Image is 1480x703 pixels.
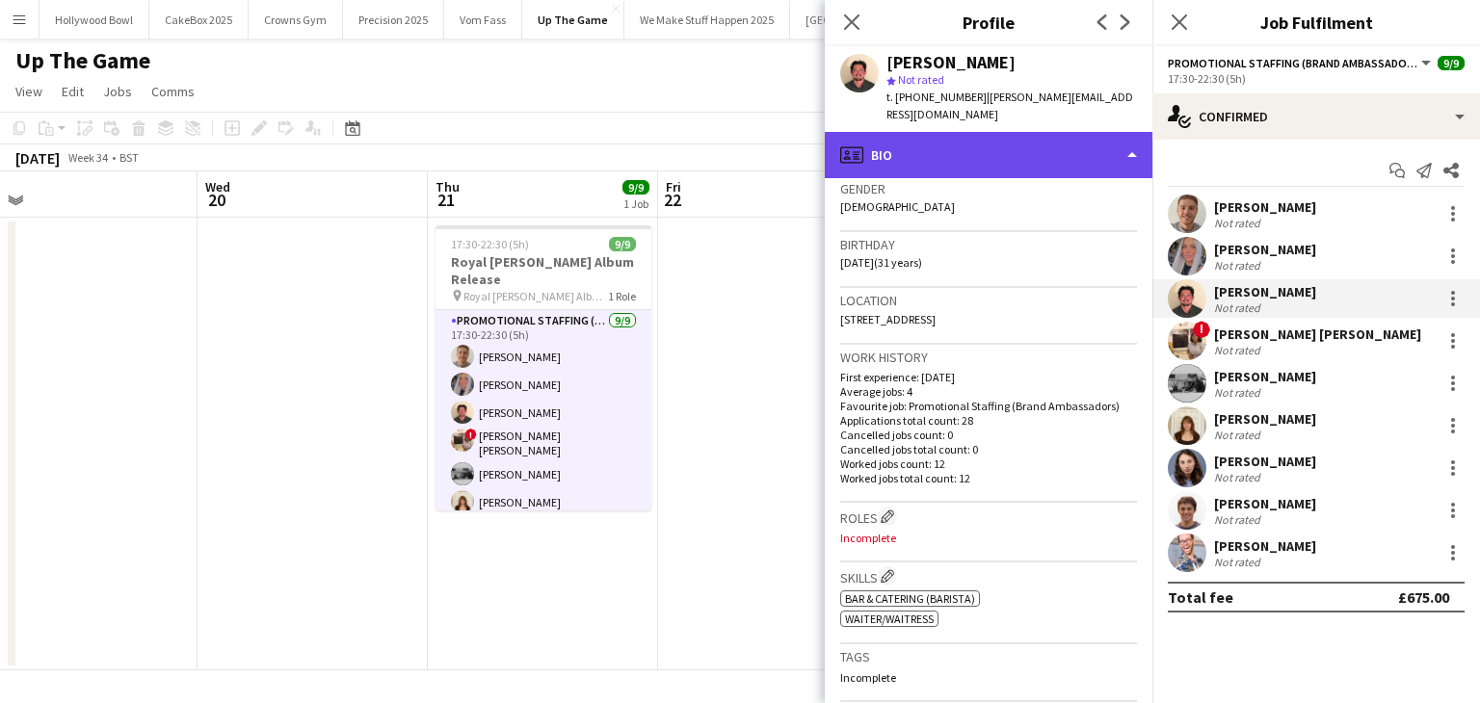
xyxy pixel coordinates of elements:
[95,79,140,104] a: Jobs
[1193,321,1210,338] span: !
[54,79,92,104] a: Edit
[1398,587,1449,607] div: £675.00
[8,79,50,104] a: View
[840,648,1137,665] h3: Tags
[624,1,790,39] button: We Make Stuff Happen 2025
[1152,10,1480,35] h3: Job Fulfilment
[1214,385,1264,400] div: Not rated
[825,10,1152,35] h3: Profile
[790,1,928,39] button: [GEOGRAPHIC_DATA]
[202,189,230,211] span: 20
[15,83,42,100] span: View
[1214,241,1316,258] div: [PERSON_NAME]
[1168,71,1465,86] div: 17:30-22:30 (5h)
[840,255,922,270] span: [DATE] (31 years)
[1214,512,1264,527] div: Not rated
[465,429,477,440] span: !
[1214,368,1316,385] div: [PERSON_NAME]
[886,90,987,104] span: t. [PHONE_NUMBER]
[622,180,649,195] span: 9/9
[463,289,608,303] span: Royal [PERSON_NAME] Album Release
[886,90,1133,121] span: | [PERSON_NAME][EMAIL_ADDRESS][DOMAIN_NAME]
[15,148,60,168] div: [DATE]
[1214,283,1316,300] div: [PERSON_NAME]
[444,1,522,39] button: Vom Fass
[1214,258,1264,273] div: Not rated
[522,1,624,39] button: Up The Game
[1168,56,1434,70] button: Promotional Staffing (Brand Ambassadors)
[151,83,195,100] span: Comms
[1214,198,1316,216] div: [PERSON_NAME]
[840,370,1137,384] p: First experience: [DATE]
[840,180,1137,197] h3: Gender
[249,1,343,39] button: Crowns Gym
[1214,470,1264,484] div: Not rated
[609,237,636,251] span: 9/9
[840,292,1137,309] h3: Location
[840,670,1137,685] p: Incomplete
[62,83,84,100] span: Edit
[666,178,681,195] span: Fri
[119,150,139,165] div: BST
[205,178,230,195] span: Wed
[1214,555,1264,569] div: Not rated
[840,442,1137,456] p: Cancelled jobs total count: 0
[840,507,1137,527] h3: Roles
[103,83,132,100] span: Jobs
[451,237,529,251] span: 17:30-22:30 (5h)
[149,1,249,39] button: CakeBox 2025
[1214,537,1316,555] div: [PERSON_NAME]
[433,189,460,211] span: 21
[1168,587,1233,607] div: Total fee
[1214,453,1316,470] div: [PERSON_NAME]
[15,46,150,75] h1: Up The Game
[1214,495,1316,512] div: [PERSON_NAME]
[1152,93,1480,140] div: Confirmed
[1214,428,1264,442] div: Not rated
[436,225,651,510] app-job-card: 17:30-22:30 (5h)9/9Royal [PERSON_NAME] Album Release Royal [PERSON_NAME] Album Release1 RolePromo...
[1214,325,1421,343] div: [PERSON_NAME] [PERSON_NAME]
[64,150,112,165] span: Week 34
[1214,343,1264,357] div: Not rated
[840,471,1137,485] p: Worked jobs total count: 12
[40,1,149,39] button: Hollywood Bowl
[886,54,1016,71] div: [PERSON_NAME]
[436,253,651,288] h3: Royal [PERSON_NAME] Album Release
[1214,410,1316,428] div: [PERSON_NAME]
[840,413,1137,428] p: Applications total count: 28
[840,566,1137,586] h3: Skills
[898,72,944,87] span: Not rated
[840,399,1137,413] p: Favourite job: Promotional Staffing (Brand Ambassadors)
[840,236,1137,253] h3: Birthday
[840,312,936,326] span: [STREET_ADDRESS]
[436,310,651,605] app-card-role: Promotional Staffing (Brand Ambassadors)9/917:30-22:30 (5h)[PERSON_NAME][PERSON_NAME][PERSON_NAME...
[623,196,648,211] div: 1 Job
[840,456,1137,471] p: Worked jobs count: 12
[840,349,1137,366] h3: Work history
[144,79,202,104] a: Comms
[840,428,1137,442] p: Cancelled jobs count: 0
[840,384,1137,399] p: Average jobs: 4
[343,1,444,39] button: Precision 2025
[1214,216,1264,230] div: Not rated
[436,178,460,195] span: Thu
[1168,56,1418,70] span: Promotional Staffing (Brand Ambassadors)
[825,132,1152,178] div: Bio
[1438,56,1465,70] span: 9/9
[840,531,1137,545] p: Incomplete
[840,199,955,214] span: [DEMOGRAPHIC_DATA]
[1214,300,1264,315] div: Not rated
[845,591,975,606] span: Bar & Catering (Barista)
[845,612,934,626] span: Waiter/Waitress
[608,289,636,303] span: 1 Role
[663,189,681,211] span: 22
